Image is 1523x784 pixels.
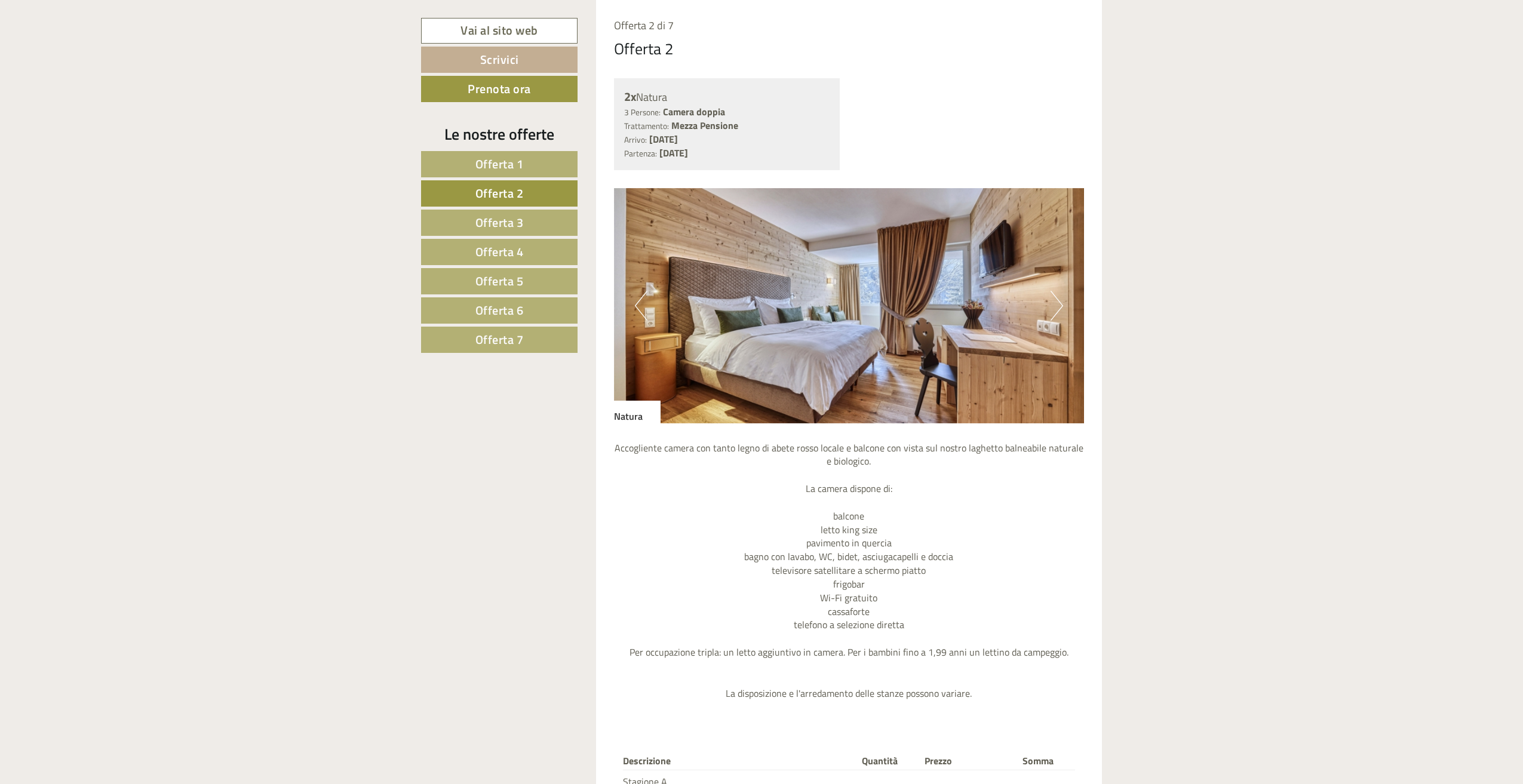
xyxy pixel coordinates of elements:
div: Offerta 2 [614,38,674,60]
small: Arrivo: [624,134,647,146]
a: Prenota ora [421,76,578,102]
span: Offerta 2 [475,184,524,202]
button: Previous [635,291,647,321]
div: Natura [624,88,830,106]
a: Vai al sito web [421,18,578,44]
div: Le nostre offerte [421,123,578,145]
th: Prezzo [920,752,1018,770]
b: Camera doppia [663,104,725,119]
b: [DATE] [659,146,688,160]
span: Offerta 4 [475,242,524,261]
th: Somma [1018,752,1075,770]
a: Scrivici [421,47,578,73]
span: Offerta 5 [475,272,524,290]
th: Descrizione [623,752,858,770]
small: 3 Persone: [624,106,661,118]
b: 2x [624,87,636,106]
span: Offerta 3 [475,213,524,232]
div: Natura [614,401,661,423]
small: Partenza: [624,147,657,159]
th: Quantità [857,752,920,770]
b: Mezza Pensione [671,118,738,133]
p: Accogliente camera con tanto legno di abete rosso locale e balcone con vista sul nostro laghetto ... [614,441,1085,700]
span: Offerta 6 [475,301,524,319]
b: [DATE] [649,132,678,146]
small: Trattamento: [624,120,669,132]
span: Offerta 2 di 7 [614,17,674,33]
span: Offerta 7 [475,330,524,349]
button: Next [1051,291,1063,321]
img: image [614,188,1085,423]
span: Offerta 1 [475,155,524,173]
